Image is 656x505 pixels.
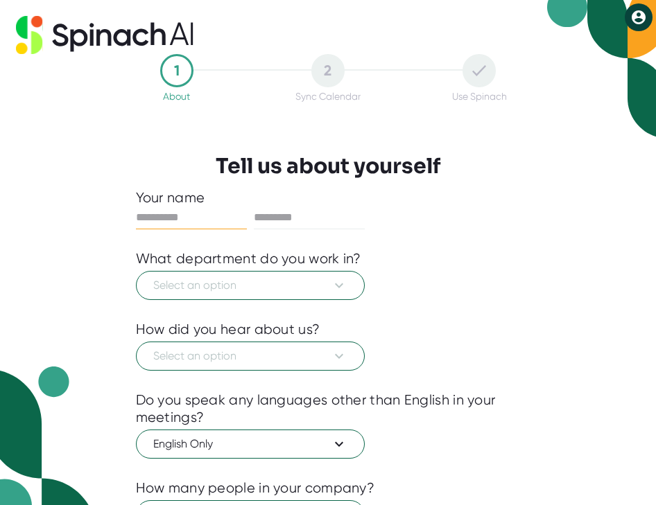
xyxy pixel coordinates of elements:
[136,271,365,300] button: Select an option
[136,391,521,426] div: Do you speak any languages other than English in your meetings?
[136,250,361,267] div: What department do you work in?
[153,277,347,294] span: Select an option
[136,342,365,371] button: Select an option
[136,429,365,459] button: English Only
[452,91,507,102] div: Use Spinach
[160,54,193,87] div: 1
[136,321,320,338] div: How did you hear about us?
[163,91,190,102] div: About
[136,189,521,206] div: Your name
[153,348,347,364] span: Select an option
[136,479,375,497] div: How many people in your company?
[311,54,345,87] div: 2
[295,91,361,102] div: Sync Calendar
[153,436,347,452] span: English Only
[216,154,440,179] h3: Tell us about yourself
